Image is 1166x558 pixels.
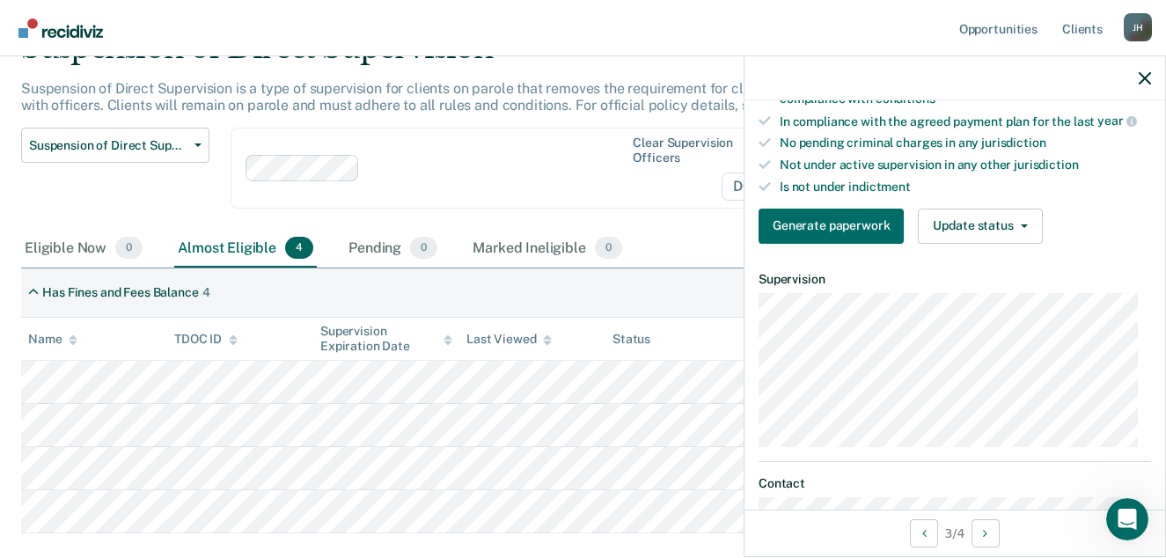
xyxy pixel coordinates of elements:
div: Has Fines and Fees Balance [42,285,198,300]
span: indictment [848,180,911,194]
div: No pending criminal charges in any [780,136,1151,151]
div: J H [1124,13,1152,41]
div: Status [612,332,650,347]
div: Not under active supervision in any other [780,158,1151,173]
div: Is not under [780,180,1151,195]
div: Name [28,332,77,347]
button: Profile dropdown button [1124,13,1152,41]
dt: Contact [759,476,1151,491]
span: 0 [410,237,437,260]
div: TDOC ID [174,332,238,347]
span: 4 [285,237,313,260]
span: conditions [876,92,935,106]
span: year [1097,114,1136,128]
button: Previous Opportunity [910,519,938,547]
p: Suspension of Direct Supervision is a type of supervision for clients on parole that removes the ... [21,80,889,114]
a: Navigate to form link [759,209,911,244]
span: jurisdiction [1014,158,1078,172]
div: Last Viewed [466,332,552,347]
dt: Supervision [759,272,1151,287]
div: 4 [202,285,210,300]
button: Update status [918,209,1042,244]
div: Marked Ineligible [469,230,626,268]
div: Clear supervision officers [633,136,781,165]
div: In compliance with the agreed payment plan for the last [780,114,1151,129]
div: Pending [345,230,441,268]
span: jurisdiction [981,136,1045,150]
span: 0 [115,237,143,260]
div: 3 / 4 [744,510,1165,556]
span: D60 [722,173,785,201]
button: Generate paperwork [759,209,904,244]
span: 0 [595,237,622,260]
div: Almost Eligible [174,230,317,268]
span: Suspension of Direct Supervision [29,138,187,153]
div: Supervision Expiration Date [320,324,452,354]
button: Next Opportunity [972,519,1000,547]
div: Eligible Now [21,230,146,268]
img: Recidiviz [18,18,103,38]
iframe: Intercom live chat [1106,498,1148,540]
